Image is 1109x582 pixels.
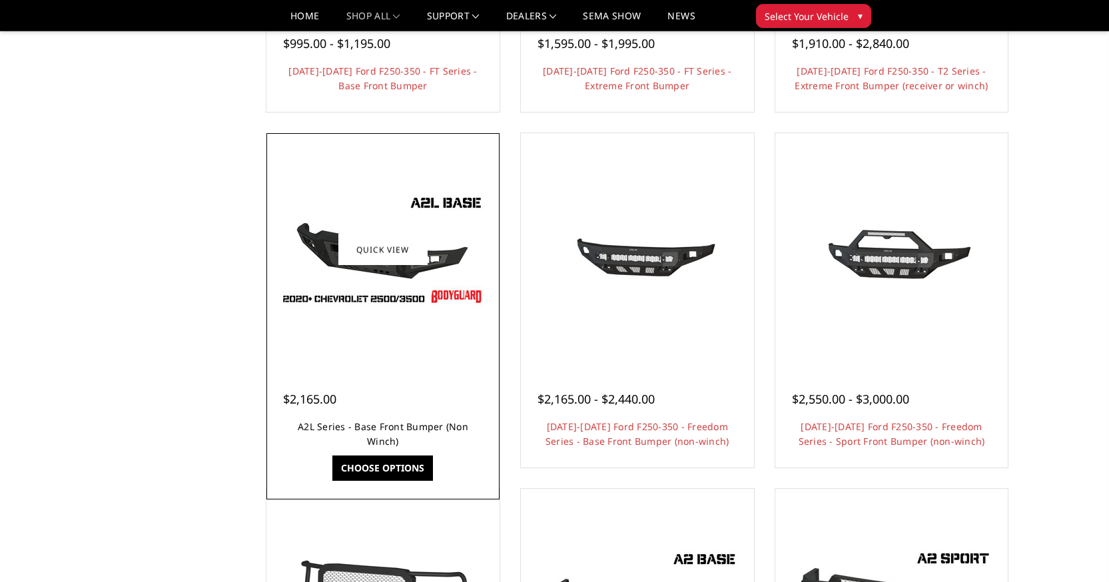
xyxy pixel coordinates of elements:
span: $2,550.00 - $3,000.00 [792,391,909,407]
a: shop all [346,11,400,31]
a: [DATE]-[DATE] Ford F250-350 - Freedom Series - Sport Front Bumper (non-winch) [799,420,985,447]
button: Select Your Vehicle [756,4,871,28]
img: A2L Series - Base Front Bumper (Non Winch) [276,190,490,310]
a: [DATE]-[DATE] Ford F250-350 - FT Series - Extreme Front Bumper [543,65,731,92]
a: SEMA Show [583,11,641,31]
span: Select Your Vehicle [765,9,849,23]
span: $1,595.00 - $1,995.00 [538,35,655,51]
a: Support [427,11,480,31]
a: News [667,11,695,31]
a: Quick view [338,234,428,265]
span: ▾ [858,9,863,23]
a: A2L Series - Base Front Bumper (Non Winch) [298,420,468,447]
span: $1,910.00 - $2,840.00 [792,35,909,51]
a: 2017-2022 Ford F250-350 - Freedom Series - Base Front Bumper (non-winch) 2017-2022 Ford F250-350 ... [524,137,751,363]
span: $995.00 - $1,195.00 [283,35,390,51]
a: [DATE]-[DATE] Ford F250-350 - T2 Series - Extreme Front Bumper (receiver or winch) [795,65,988,92]
span: $2,165.00 [283,391,336,407]
a: Dealers [506,11,557,31]
span: $2,165.00 - $2,440.00 [538,391,655,407]
a: 2017-2022 Ford F250-350 - Freedom Series - Sport Front Bumper (non-winch) 2017-2022 Ford F250-350... [779,137,1005,363]
a: A2L Series - Base Front Bumper (Non Winch) A2L Series - Base Front Bumper (Non Winch) [270,137,496,363]
a: Choose Options [332,455,433,481]
a: [DATE]-[DATE] Ford F250-350 - FT Series - Base Front Bumper [288,65,477,92]
a: [DATE]-[DATE] Ford F250-350 - Freedom Series - Base Front Bumper (non-winch) [546,420,729,447]
a: Home [290,11,319,31]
